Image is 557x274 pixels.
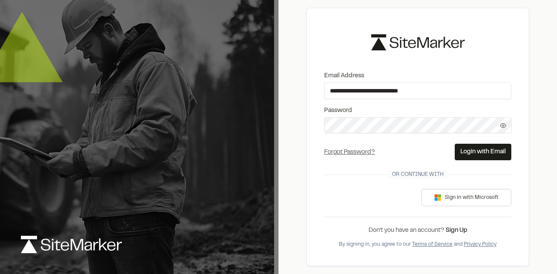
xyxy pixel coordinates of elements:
div: By signing in, you agree to our and [324,241,511,248]
img: logo-black-rebrand.svg [371,34,465,50]
label: Password [324,106,511,116]
span: Or continue with [389,171,447,178]
button: Terms of Service [412,241,453,248]
a: Forgot Password? [324,150,375,155]
button: Login with Email [455,144,511,160]
a: Sign Up [446,228,467,233]
iframe: Sign in with Google Button [320,188,408,207]
div: Don’t you have an account? [324,226,511,235]
button: Sign in with Microsoft [421,189,511,206]
label: Email Address [324,71,511,81]
img: logo-white-rebrand.svg [21,236,122,253]
button: Privacy Policy [464,241,497,248]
